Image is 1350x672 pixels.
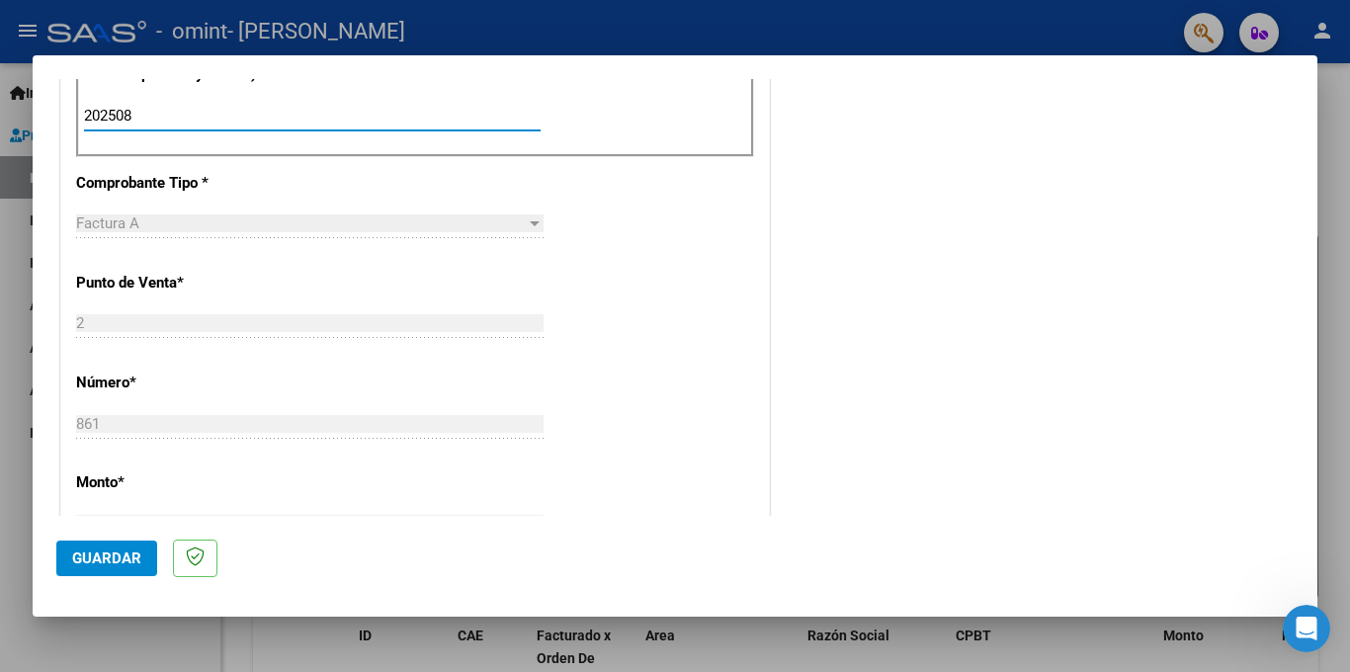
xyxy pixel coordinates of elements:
iframe: Intercom live chat [1283,605,1330,652]
p: Número [76,372,280,394]
span: Guardar [72,549,141,567]
p: Comprobante Tipo * [76,172,280,195]
button: Guardar [56,541,157,576]
p: Punto de Venta [76,272,280,294]
p: Monto [76,471,280,494]
span: Factura A [76,214,139,232]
